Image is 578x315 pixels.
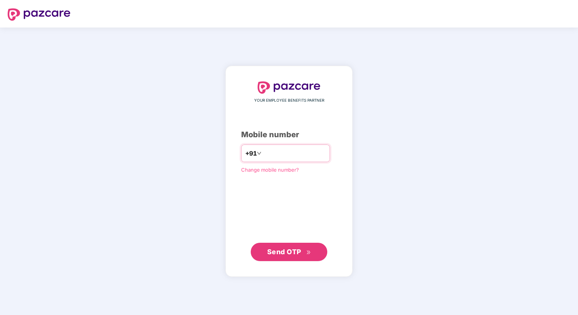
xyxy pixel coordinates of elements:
[267,248,301,256] span: Send OTP
[258,81,320,94] img: logo
[306,250,311,255] span: double-right
[8,8,70,21] img: logo
[254,97,324,104] span: YOUR EMPLOYEE BENEFITS PARTNER
[241,167,299,173] a: Change mobile number?
[245,149,257,158] span: +91
[257,151,261,156] span: down
[241,129,337,141] div: Mobile number
[251,243,327,261] button: Send OTPdouble-right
